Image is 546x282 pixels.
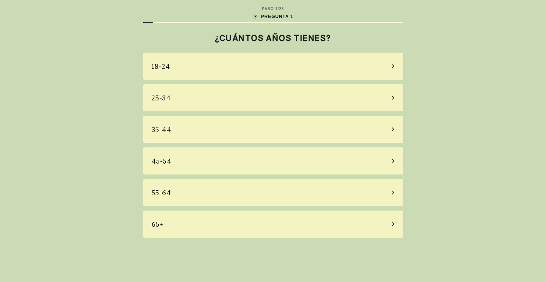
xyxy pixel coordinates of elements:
div: PASO 1 / 25 [262,6,284,12]
div: 45-54 [151,156,172,166]
div: 35-44 [151,124,172,135]
h2: ¿CUÁNTOS AÑOS TIENES? [143,33,403,43]
div: 18-24 [151,61,170,71]
div: 25-34 [151,93,171,103]
div: PREGUNTA 1 [253,13,293,20]
div: 65+ [151,219,164,229]
div: 55-64 [151,188,171,198]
